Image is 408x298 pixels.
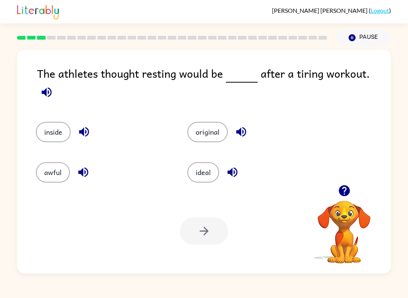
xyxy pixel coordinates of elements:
[37,65,391,107] div: The athletes thought resting would be after a tiring workout.
[272,7,391,14] div: ( )
[17,3,59,20] img: Literably
[272,7,369,14] span: [PERSON_NAME] [PERSON_NAME]
[306,189,382,264] video: Your browser must support playing .mp4 files to use Literably. Please try using another browser.
[336,29,391,46] button: Pause
[36,162,70,183] button: awful
[36,122,71,142] button: inside
[371,7,389,14] a: Logout
[187,162,219,183] button: ideal
[187,122,228,142] button: original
